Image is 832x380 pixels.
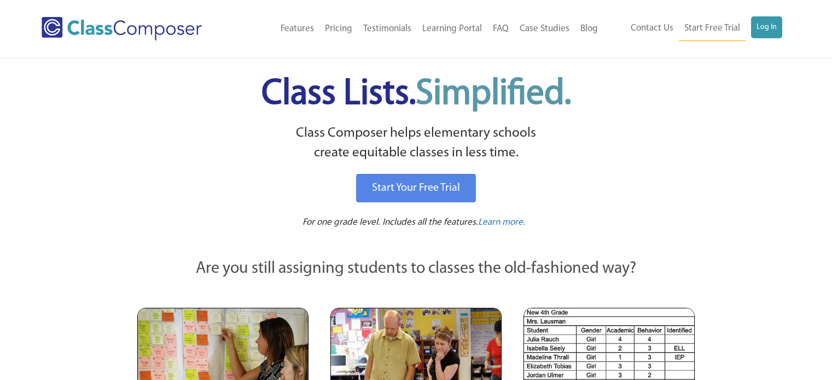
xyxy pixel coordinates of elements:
p: Class Composer helps elementary schools create equitable classes in less time. [136,124,697,163]
a: FAQ [487,17,514,41]
a: Log In [751,16,782,38]
a: Testimonials [358,17,417,41]
a: Case Studies [514,17,575,41]
a: Learning Portal [417,17,487,41]
a: Start Your Free Trial [356,174,476,202]
nav: Header Menu [237,17,603,41]
a: Start Free Trial [679,16,746,41]
a: Pricing [319,17,358,41]
p: Are you still assigning students to classes the old-fashioned way? [137,257,695,281]
img: Class Composer [42,17,202,40]
span: Simplified. [416,77,571,112]
a: Features [275,17,319,41]
span: Class Lists. [261,77,571,112]
span: For one grade level. Includes all the features. [302,218,478,227]
a: Blog [575,17,603,41]
a: Learn more. [478,216,525,230]
nav: Header Menu [603,16,782,41]
span: Learn more. [478,218,525,227]
span: Start Your Free Trial [372,183,460,194]
a: Contact Us [625,16,679,40]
